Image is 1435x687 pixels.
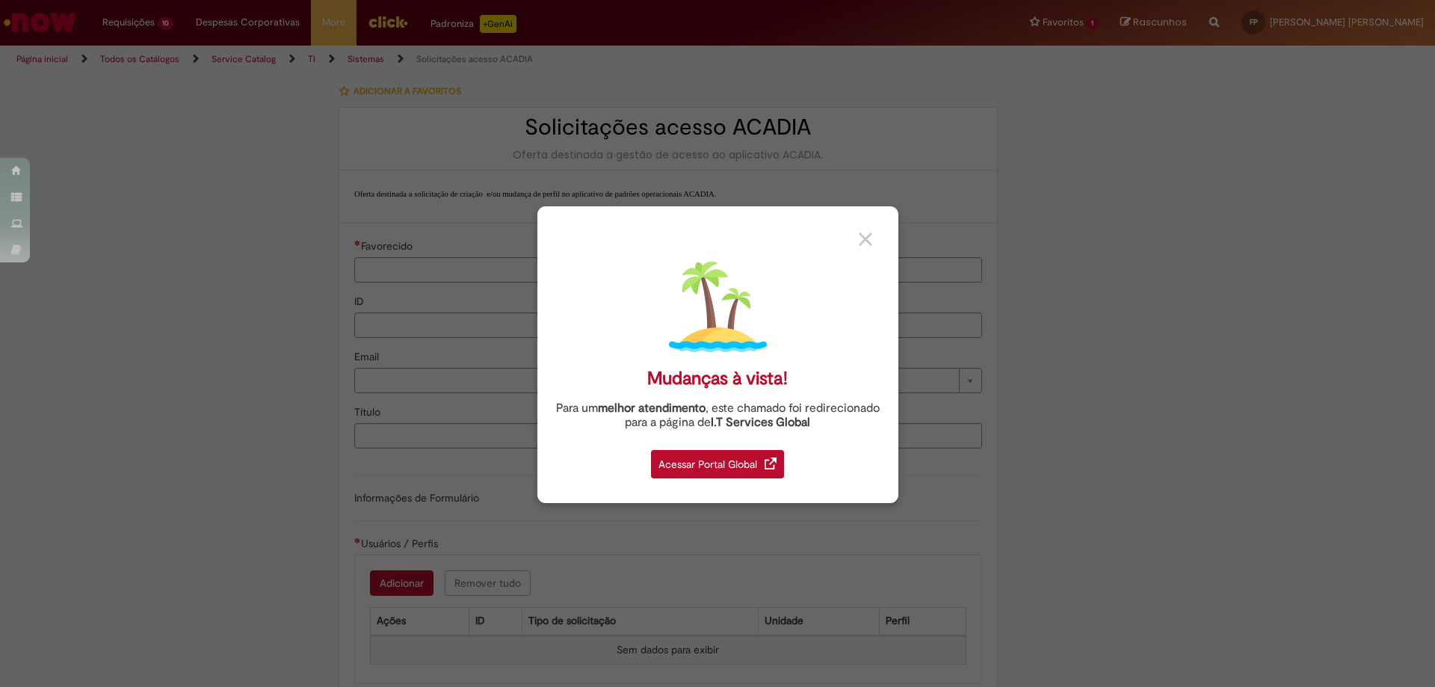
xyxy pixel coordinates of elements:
[651,450,784,478] div: Acessar Portal Global
[859,232,872,246] img: close_button_grey.png
[647,368,788,389] div: Mudanças à vista!
[711,407,810,430] a: I.T Services Global
[651,442,784,478] a: Acessar Portal Global
[669,258,767,356] img: island.png
[549,401,887,430] div: Para um , este chamado foi redirecionado para a página de
[598,401,706,416] strong: melhor atendimento
[765,458,777,469] img: redirect_link.png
